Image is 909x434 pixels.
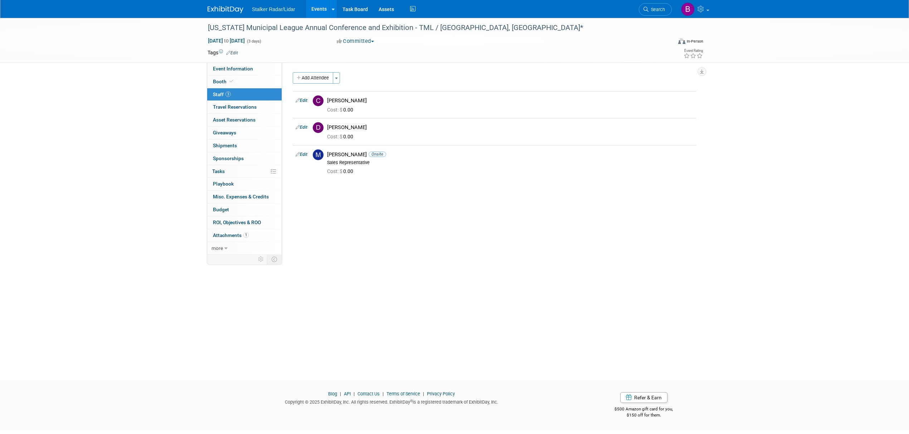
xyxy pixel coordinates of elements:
div: [PERSON_NAME] [327,124,693,131]
a: Search [639,3,672,16]
td: Toggle Event Tabs [267,255,282,264]
span: Asset Reservations [213,117,256,123]
span: | [338,391,343,396]
div: [PERSON_NAME] [327,97,693,104]
span: 0.00 [327,134,356,139]
span: 3 [225,92,231,97]
sup: ® [410,399,413,403]
span: to [223,38,230,44]
span: 0.00 [327,107,356,113]
td: Tags [208,49,238,56]
a: Edit [226,50,238,55]
i: Booth reservation complete [230,79,233,83]
a: Misc. Expenses & Credits [207,191,282,203]
a: Edit [296,125,307,130]
span: ROI, Objectives & ROO [213,220,261,225]
a: Sponsorships [207,152,282,165]
span: 0.00 [327,168,356,174]
div: In-Person [686,39,703,44]
a: more [207,242,282,255]
a: ROI, Objectives & ROO [207,216,282,229]
a: Asset Reservations [207,114,282,126]
div: [PERSON_NAME] [327,151,693,158]
span: 1 [243,232,249,238]
span: Misc. Expenses & Credits [213,194,269,199]
span: [DATE] [DATE] [208,38,245,44]
img: Brooke Journet [681,3,695,16]
span: Travel Reservations [213,104,257,110]
div: Sales Representative [327,160,693,166]
div: [US_STATE] Municipal League Annual Conference and Exhibition - TML / [GEOGRAPHIC_DATA], [GEOGRAPH... [205,21,661,34]
a: Edit [296,98,307,103]
a: Edit [296,152,307,157]
a: Staff3 [207,88,282,101]
a: Refer & Earn [620,392,667,403]
span: Onsite [369,152,386,157]
img: Format-Inperson.png [678,38,685,44]
a: Budget [207,203,282,216]
span: Playbook [213,181,234,187]
button: Committed [334,38,377,45]
span: | [352,391,356,396]
span: Shipments [213,143,237,148]
span: (3 days) [246,39,261,44]
a: Travel Reservations [207,101,282,113]
img: ExhibitDay [208,6,243,13]
a: Giveaways [207,127,282,139]
span: Cost: $ [327,107,343,113]
a: Shipments [207,139,282,152]
span: | [421,391,426,396]
span: Budget [213,207,229,212]
span: Staff [213,92,231,97]
span: Giveaways [213,130,236,135]
a: Playbook [207,178,282,190]
img: M.jpg [313,149,324,160]
a: Attachments1 [207,229,282,242]
img: C.jpg [313,95,324,106]
span: | [381,391,385,396]
img: D.jpg [313,122,324,133]
div: Event Format [630,37,703,48]
span: Sponsorships [213,156,244,161]
span: Booth [213,79,235,84]
a: API [344,391,351,396]
span: Attachments [213,232,249,238]
a: Blog [328,391,337,396]
span: Cost: $ [327,168,343,174]
a: Tasks [207,165,282,178]
td: Personalize Event Tab Strip [255,255,267,264]
a: Contact Us [358,391,380,396]
a: Terms of Service [387,391,420,396]
button: Add Attendee [293,72,333,84]
a: Event Information [207,63,282,75]
span: Search [648,7,665,12]
span: Stalker Radar/Lidar [252,6,295,12]
span: Event Information [213,66,253,71]
span: Cost: $ [327,134,343,139]
span: Tasks [212,168,225,174]
div: $150 off for them. [586,412,702,418]
div: Copyright © 2025 ExhibitDay, Inc. All rights reserved. ExhibitDay is a registered trademark of Ex... [208,397,575,405]
div: Event Rating [684,49,703,53]
span: more [212,245,223,251]
div: $500 Amazon gift card for you, [586,401,702,418]
a: Booth [207,75,282,88]
a: Privacy Policy [427,391,455,396]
